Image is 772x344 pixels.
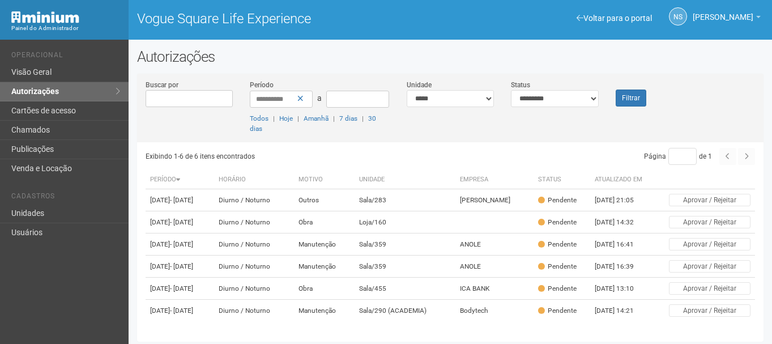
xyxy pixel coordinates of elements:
td: Sala/290 (ACADEMIA) [355,300,455,322]
td: Manutenção [294,233,355,256]
td: Diurno / Noturno [214,189,294,211]
td: Manutenção [294,256,355,278]
td: Diurno / Noturno [214,211,294,233]
li: Cadastros [11,192,120,204]
td: [DATE] [146,278,214,300]
button: Aprovar / Rejeitar [669,282,750,295]
h1: Vogue Square Life Experience [137,11,442,26]
td: [DATE] [146,189,214,211]
span: | [297,114,299,122]
span: - [DATE] [170,218,193,226]
button: Aprovar / Rejeitar [669,260,750,273]
td: [DATE] 16:39 [590,256,652,278]
div: Pendente [538,262,577,271]
td: ANOLE [455,256,534,278]
td: [DATE] 14:32 [590,211,652,233]
button: Aprovar / Rejeitar [669,238,750,250]
div: Pendente [538,218,577,227]
span: Página de 1 [644,152,712,160]
a: Todos [250,114,268,122]
td: [DATE] [146,256,214,278]
div: Pendente [538,284,577,294]
td: Sala/283 [355,189,455,211]
th: Empresa [455,171,534,189]
button: Filtrar [616,90,646,107]
td: [DATE] 21:05 [590,189,652,211]
span: - [DATE] [170,196,193,204]
a: Voltar para o portal [577,14,652,23]
th: Horário [214,171,294,189]
td: [DATE] [146,211,214,233]
td: Sala/359 [355,233,455,256]
span: | [362,114,364,122]
div: Painel do Administrador [11,23,120,33]
td: Obra [294,211,355,233]
label: Buscar por [146,80,178,90]
td: Bodytech [455,300,534,322]
td: [DATE] [146,233,214,256]
span: - [DATE] [170,307,193,315]
label: Período [250,80,274,90]
th: Status [534,171,590,189]
td: [DATE] 16:41 [590,233,652,256]
div: Pendente [538,306,577,316]
div: Pendente [538,196,577,205]
td: [DATE] 14:21 [590,300,652,322]
td: Sala/455 [355,278,455,300]
a: [PERSON_NAME] [693,14,761,23]
span: - [DATE] [170,284,193,292]
span: a [317,94,322,103]
a: NS [669,7,687,26]
td: Diurno / Noturno [214,278,294,300]
span: - [DATE] [170,262,193,270]
button: Aprovar / Rejeitar [669,304,750,317]
span: | [333,114,335,122]
h2: Autorizações [137,48,764,65]
button: Aprovar / Rejeitar [669,216,750,228]
a: Hoje [279,114,293,122]
td: ANOLE [455,233,534,256]
img: Minium [11,11,79,23]
td: ICA BANK [455,278,534,300]
div: Exibindo 1-6 de 6 itens encontrados [146,148,446,165]
div: Pendente [538,240,577,249]
td: Diurno / Noturno [214,233,294,256]
th: Unidade [355,171,455,189]
span: - [DATE] [170,240,193,248]
button: Aprovar / Rejeitar [669,194,750,206]
td: Obra [294,278,355,300]
label: Unidade [407,80,432,90]
td: [PERSON_NAME] [455,189,534,211]
span: Nicolle Silva [693,2,753,22]
td: Manutenção [294,300,355,322]
th: Atualizado em [590,171,652,189]
td: Diurno / Noturno [214,256,294,278]
td: [DATE] 13:10 [590,278,652,300]
td: Diurno / Noturno [214,300,294,322]
td: Loja/160 [355,211,455,233]
td: [DATE] [146,300,214,322]
label: Status [511,80,530,90]
td: Outros [294,189,355,211]
th: Motivo [294,171,355,189]
a: 7 dias [339,114,357,122]
th: Período [146,171,214,189]
a: Amanhã [304,114,329,122]
td: Sala/359 [355,256,455,278]
span: | [273,114,275,122]
li: Operacional [11,51,120,63]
